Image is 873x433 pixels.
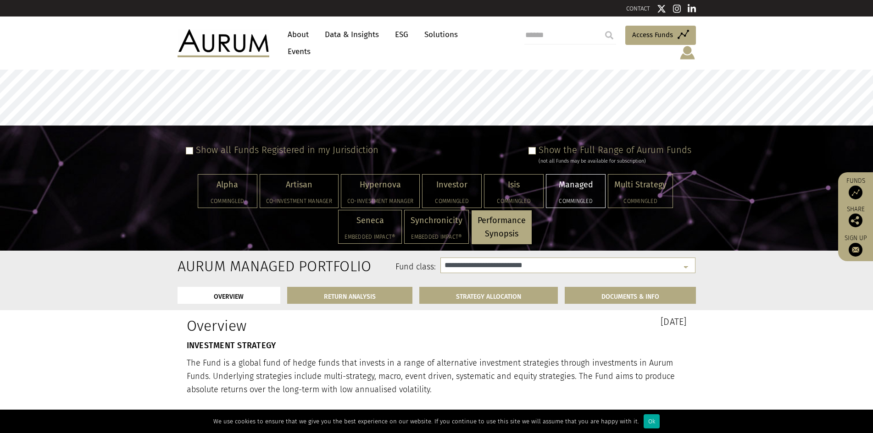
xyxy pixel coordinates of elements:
[204,198,251,204] h5: Commingled
[444,317,687,326] h3: [DATE]
[266,261,436,273] label: Fund class:
[539,157,691,165] div: (not all Funds may be available for subscription)
[390,26,413,43] a: ESG
[688,4,696,13] img: Linkedin icon
[320,26,384,43] a: Data & Insights
[565,287,696,304] a: DOCUMENTS & INFO
[679,45,696,60] img: account-icon.svg
[283,43,311,60] a: Events
[428,198,475,204] h5: Commingled
[204,178,251,192] p: Alpha
[843,234,868,257] a: Sign up
[411,214,462,227] p: Synchronicity
[287,287,412,304] a: RETURN ANALYSIS
[632,29,673,40] span: Access Funds
[552,178,599,192] p: Managed
[283,26,313,43] a: About
[266,178,332,192] p: Artisan
[614,198,667,204] h5: Commingled
[178,29,269,57] img: Aurum
[600,26,618,44] input: Submit
[843,177,868,199] a: Funds
[187,409,246,419] strong: KEY STATISTICS
[411,234,462,240] h5: Embedded Impact®
[490,198,537,204] h5: Commingled
[478,214,526,241] p: Performance Synopsis
[187,356,687,396] p: The Fund is a global fund of hedge funds that invests in a range of alternative investment strate...
[347,178,413,192] p: Hypernova
[178,258,252,275] h2: Aurum Managed Portfolio
[644,414,660,428] div: Ok
[626,5,650,12] a: CONTACT
[614,178,667,192] p: Multi Strategy
[849,186,862,199] img: Access Funds
[187,340,276,351] strong: INVESTMENT STRATEGY
[657,4,666,13] img: Twitter icon
[187,317,430,334] h1: Overview
[539,144,691,155] label: Show the Full Range of Aurum Funds
[196,144,378,155] label: Show all Funds Registered in my Jurisdiction
[428,178,475,192] p: Investor
[345,214,395,227] p: Seneca
[347,198,413,204] h5: Co-investment Manager
[420,26,462,43] a: Solutions
[266,198,332,204] h5: Co-investment Manager
[490,178,537,192] p: Isis
[419,287,558,304] a: STRATEGY ALLOCATION
[345,234,395,240] h5: Embedded Impact®
[552,198,599,204] h5: Commingled
[625,26,696,45] a: Access Funds
[849,243,862,257] img: Sign up to our newsletter
[843,206,868,227] div: Share
[849,214,862,227] img: Share this post
[673,4,681,13] img: Instagram icon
